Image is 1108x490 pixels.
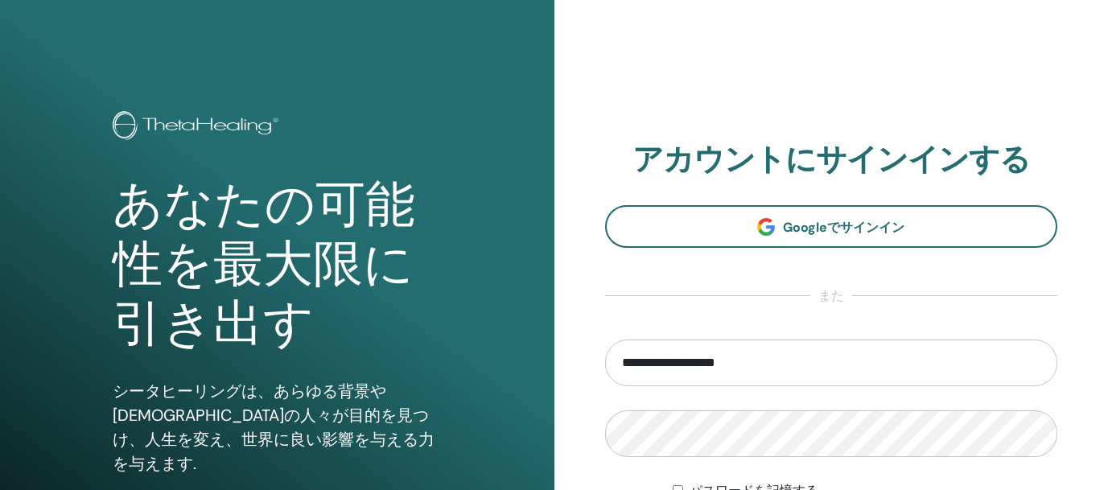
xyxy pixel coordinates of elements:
span: Googleでサインイン [783,219,904,236]
h2: アカウントにサインインする [605,142,1058,179]
h1: あなたの可能性を最大限に引き出す [113,175,442,355]
span: また [810,286,852,306]
p: シータヒーリングは、あらゆる背景や[DEMOGRAPHIC_DATA]の人々が目的を見つけ、人生を変え、世界に良い影響を与える力を与えます. [113,379,442,476]
a: Googleでサインイン [605,205,1058,248]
